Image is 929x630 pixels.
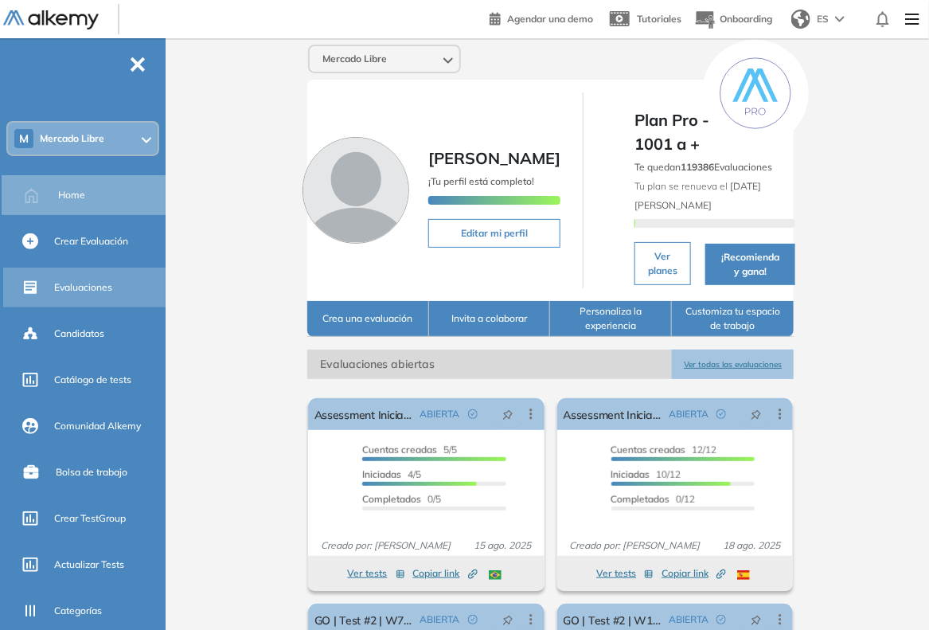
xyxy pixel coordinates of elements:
[468,409,478,419] span: check-circle
[502,613,513,626] span: pushpin
[662,564,726,583] button: Copiar link
[420,407,460,421] span: ABIERTA
[720,13,772,25] span: Onboarding
[428,175,534,187] span: ¡Tu perfil está completo!
[502,408,513,421] span: pushpin
[634,242,691,285] button: Ver planes
[694,2,772,37] button: Onboarding
[362,468,421,480] span: 4/5
[672,350,794,379] button: Ver todas las evaluaciones
[413,566,478,581] span: Copiar link
[314,538,458,553] span: Creado por: [PERSON_NAME]
[490,401,525,427] button: pushpin
[611,444,686,456] span: Cuentas creadas
[507,13,593,25] span: Agendar una demo
[40,132,104,145] span: Mercado Libre
[835,16,845,22] img: arrow
[19,132,29,145] span: M
[3,10,99,30] img: Logo
[662,566,726,581] span: Copiar link
[564,398,663,430] a: Assessment Inicial | Be Data Driven CX W1 [HISP]
[716,538,787,553] span: 18 ago. 2025
[634,108,795,156] span: Plan Pro - Annual - 1001 a +
[669,612,708,627] span: ABIERTA
[611,444,717,456] span: 12/12
[634,161,772,173] span: Te quedan Evaluaciones
[751,613,762,626] span: pushpin
[716,409,726,419] span: check-circle
[413,564,478,583] button: Copiar link
[751,408,762,421] span: pushpin
[420,612,460,627] span: ABIERTA
[54,373,131,387] span: Catálogo de tests
[322,53,387,65] span: Mercado Libre
[550,301,672,337] button: Personaliza la experiencia
[489,570,502,580] img: BRA
[468,538,538,553] span: 15 ago. 2025
[611,493,696,505] span: 0/12
[428,219,560,248] button: Editar mi perfil
[611,493,670,505] span: Completados
[362,444,457,456] span: 5/5
[468,615,478,624] span: check-circle
[307,301,429,337] button: Crea una evaluación
[348,564,405,583] button: Ver tests
[303,137,409,244] img: Foto de perfil
[307,350,673,379] span: Evaluaciones abiertas
[54,558,124,572] span: Actualizar Tests
[56,465,127,479] span: Bolsa de trabajo
[739,401,774,427] button: pushpin
[611,468,650,480] span: Iniciadas
[54,511,126,526] span: Crear TestGroup
[737,570,750,580] img: ESP
[428,148,560,168] span: [PERSON_NAME]
[362,493,441,505] span: 0/5
[899,3,926,35] img: Menu
[54,419,141,433] span: Comunidad Alkemy
[669,407,708,421] span: ABIERTA
[716,615,726,624] span: check-circle
[58,188,85,202] span: Home
[54,327,104,341] span: Candidatos
[429,301,551,337] button: Invita a colaborar
[362,493,421,505] span: Completados
[54,280,112,295] span: Evaluaciones
[791,10,810,29] img: world
[817,12,829,26] span: ES
[634,180,761,211] span: Tu plan se renueva el
[362,444,437,456] span: Cuentas creadas
[611,468,681,480] span: 10/12
[705,244,795,285] button: ¡Recomienda y gana!
[314,398,414,430] a: Assessment Inicial | Be Data Driven CX W1 [PORT]
[362,468,401,480] span: Iniciadas
[596,564,654,583] button: Ver tests
[564,538,707,553] span: Creado por: [PERSON_NAME]
[637,13,681,25] span: Tutoriales
[490,8,593,27] a: Agendar una demo
[54,234,128,248] span: Crear Evaluación
[681,161,714,173] b: 119386
[672,301,794,337] button: Customiza tu espacio de trabajo
[54,604,102,618] span: Categorías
